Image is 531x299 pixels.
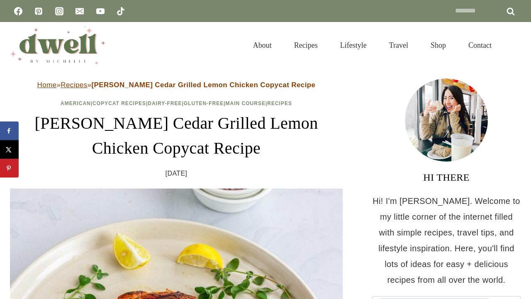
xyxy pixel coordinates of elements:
[10,3,27,20] a: Facebook
[267,100,292,106] a: Recipes
[37,81,57,89] a: Home
[372,193,521,288] p: Hi! I'm [PERSON_NAME]. Welcome to my little corner of the internet filled with simple recipes, tr...
[184,100,224,106] a: Gluten-Free
[507,38,521,52] button: View Search Form
[372,170,521,185] h3: HI THERE
[61,81,87,89] a: Recipes
[329,31,378,60] a: Lifestyle
[166,167,188,180] time: [DATE]
[242,31,283,60] a: About
[148,100,182,106] a: Dairy-Free
[242,31,503,60] nav: Primary Navigation
[37,81,316,89] span: » »
[10,111,343,161] h1: [PERSON_NAME] Cedar Grilled Lemon Chicken Copycat Recipe
[61,100,91,106] a: American
[30,3,47,20] a: Pinterest
[51,3,68,20] a: Instagram
[283,31,329,60] a: Recipes
[71,3,88,20] a: Email
[93,100,146,106] a: Copycat Recipes
[61,100,292,106] span: | | | | |
[112,3,129,20] a: TikTok
[226,100,265,106] a: Main Course
[10,26,105,64] img: DWELL by michelle
[457,31,503,60] a: Contact
[91,81,315,89] strong: [PERSON_NAME] Cedar Grilled Lemon Chicken Copycat Recipe
[378,31,419,60] a: Travel
[419,31,457,60] a: Shop
[92,3,109,20] a: YouTube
